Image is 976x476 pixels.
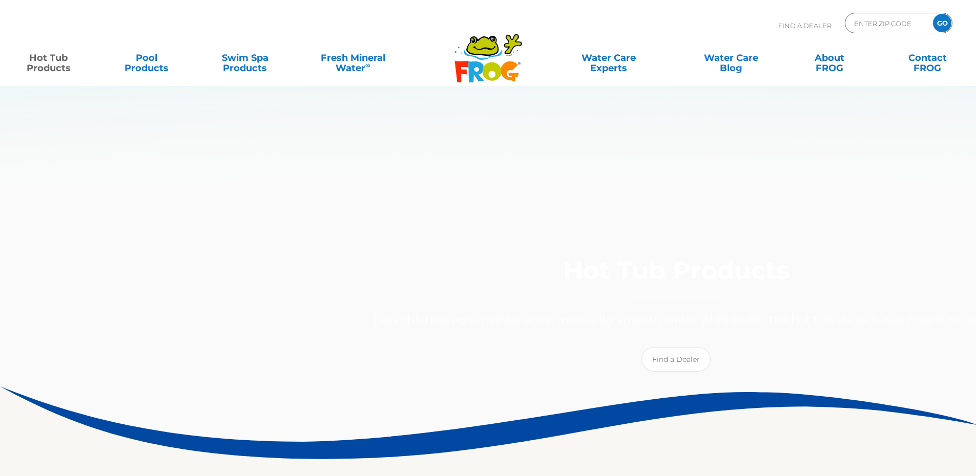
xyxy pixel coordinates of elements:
a: AboutFROG [791,48,867,68]
a: Water CareBlog [693,48,769,68]
p: Find A Dealer [778,13,832,38]
a: ContactFROG [889,48,966,68]
a: Hot TubProducts [10,48,87,68]
img: Frog Products Logo [449,20,528,83]
sup: ∞ [365,61,370,69]
input: GO [933,14,951,32]
a: Fresh MineralWater∞ [305,48,401,68]
a: Swim SpaProducts [207,48,283,68]
a: Water CareExperts [547,48,671,68]
a: PoolProducts [109,48,185,68]
a: Find a Dealer [641,347,711,372]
